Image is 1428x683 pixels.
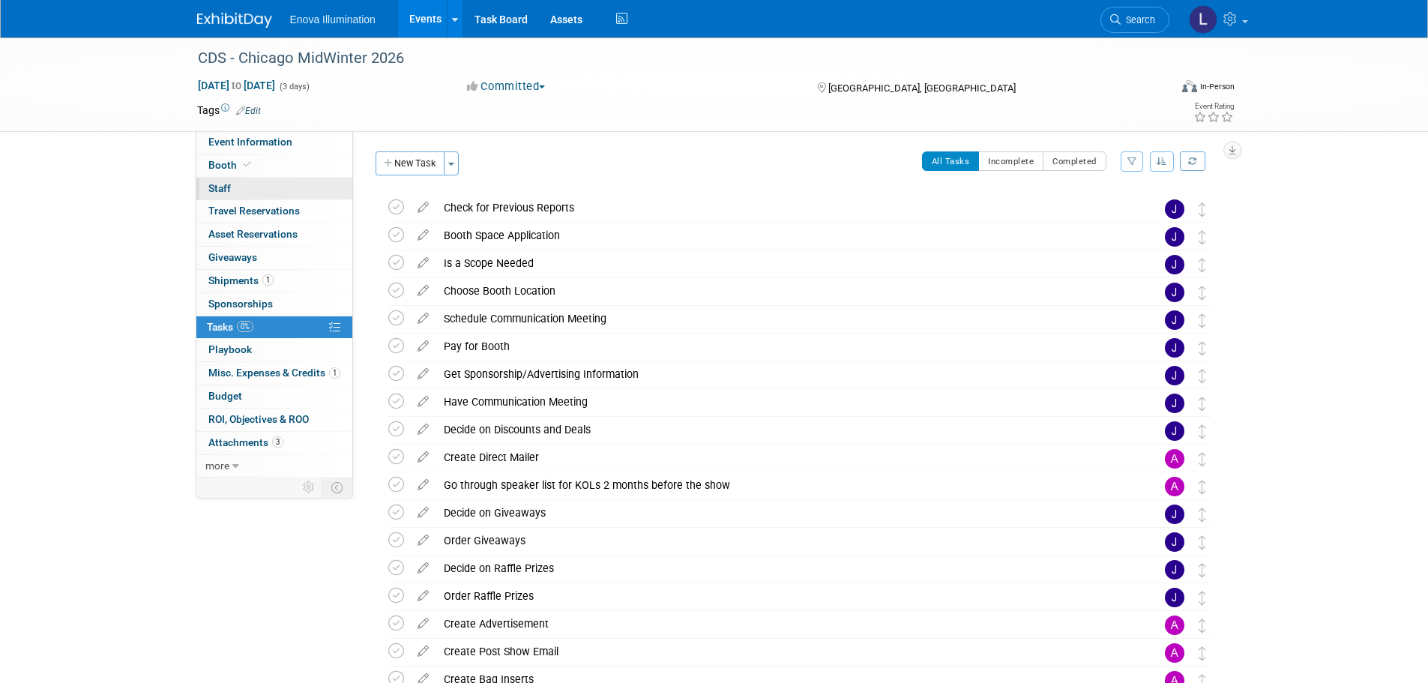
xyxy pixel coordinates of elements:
[196,131,352,154] a: Event Information
[1199,619,1206,633] i: Move task
[290,13,376,25] span: Enova Illumination
[1199,202,1206,217] i: Move task
[196,178,352,200] a: Staff
[1182,80,1197,92] img: Format-Inperson.png
[237,321,253,332] span: 0%
[296,478,322,497] td: Personalize Event Tab Strip
[1165,283,1184,302] img: Janelle Tlusty
[462,79,551,94] button: Committed
[208,436,283,448] span: Attachments
[1165,394,1184,413] img: Janelle Tlusty
[1193,103,1234,110] div: Event Rating
[262,274,274,286] span: 1
[193,45,1147,72] div: CDS - Chicago MidWinter 2026
[197,103,261,118] td: Tags
[436,278,1135,304] div: Choose Booth Location
[436,639,1135,664] div: Create Post Show Email
[196,362,352,385] a: Misc. Expenses & Credits1
[436,389,1135,415] div: Have Communication Meeting
[376,151,445,175] button: New Task
[436,223,1135,248] div: Booth Space Application
[410,534,436,547] a: edit
[436,611,1135,637] div: Create Advertisement
[1199,646,1206,661] i: Move task
[207,321,253,333] span: Tasks
[1180,151,1205,171] a: Refresh
[828,82,1016,94] span: [GEOGRAPHIC_DATA], [GEOGRAPHIC_DATA]
[197,79,276,92] span: [DATE] [DATE]
[1189,5,1217,34] img: Lucas Mlinarcik
[436,306,1135,331] div: Schedule Communication Meeting
[196,270,352,292] a: Shipments1
[1081,78,1235,100] div: Event Format
[205,460,229,472] span: more
[410,617,436,631] a: edit
[410,312,436,325] a: edit
[436,195,1135,220] div: Check for Previous Reports
[1199,230,1206,244] i: Move task
[1165,616,1184,635] img: Andrea Miller
[1199,313,1206,328] i: Move task
[410,201,436,214] a: edit
[1199,397,1206,411] i: Move task
[436,528,1135,553] div: Order Giveaways
[410,395,436,409] a: edit
[1199,535,1206,550] i: Move task
[1165,199,1184,219] img: Janelle Tlusty
[1165,505,1184,524] img: Janelle Tlusty
[196,247,352,269] a: Giveaways
[1165,421,1184,441] img: Janelle Tlusty
[322,478,352,497] td: Toggle Event Tabs
[1165,532,1184,552] img: Janelle Tlusty
[208,367,340,379] span: Misc. Expenses & Credits
[329,367,340,379] span: 1
[436,361,1135,387] div: Get Sponsorship/Advertising Information
[1165,588,1184,607] img: Janelle Tlusty
[1165,449,1184,469] img: Andrea Miller
[208,390,242,402] span: Budget
[1043,151,1106,171] button: Completed
[1121,14,1155,25] span: Search
[208,274,274,286] span: Shipments
[196,154,352,177] a: Booth
[208,251,257,263] span: Giveaways
[196,293,352,316] a: Sponsorships
[196,316,352,339] a: Tasks0%
[272,436,283,448] span: 3
[1165,227,1184,247] img: Janelle Tlusty
[1165,643,1184,663] img: Andrea Miller
[229,79,244,91] span: to
[436,334,1135,359] div: Pay for Booth
[196,223,352,246] a: Asset Reservations
[1165,560,1184,580] img: Janelle Tlusty
[208,136,292,148] span: Event Information
[410,478,436,492] a: edit
[208,343,252,355] span: Playbook
[410,645,436,658] a: edit
[410,562,436,575] a: edit
[1199,341,1206,355] i: Move task
[236,106,261,116] a: Edit
[410,367,436,381] a: edit
[208,228,298,240] span: Asset Reservations
[410,506,436,520] a: edit
[196,200,352,223] a: Travel Reservations
[1199,480,1206,494] i: Move task
[1199,563,1206,577] i: Move task
[410,229,436,242] a: edit
[1199,369,1206,383] i: Move task
[208,298,273,310] span: Sponsorships
[278,82,310,91] span: (3 days)
[1165,310,1184,330] img: Janelle Tlusty
[410,451,436,464] a: edit
[1165,338,1184,358] img: Janelle Tlusty
[1199,452,1206,466] i: Move task
[1165,255,1184,274] img: Janelle Tlusty
[436,445,1135,470] div: Create Direct Mailer
[410,256,436,270] a: edit
[410,589,436,603] a: edit
[410,340,436,353] a: edit
[436,250,1135,276] div: Is a Scope Needed
[244,160,251,169] i: Booth reservation complete
[1199,258,1206,272] i: Move task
